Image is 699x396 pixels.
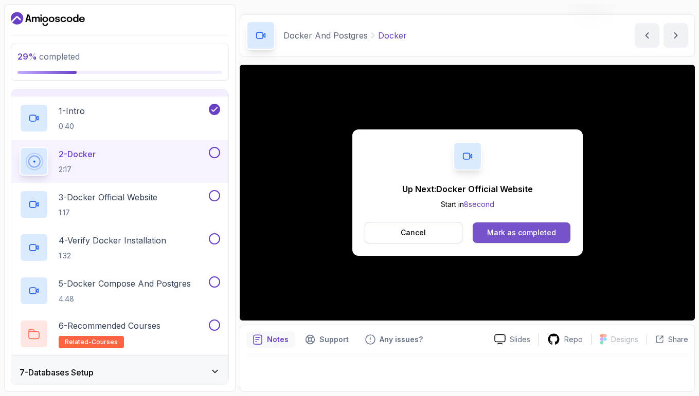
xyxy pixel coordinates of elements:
p: Any issues? [380,334,423,345]
h3: 7 - Databases Setup [20,366,94,379]
p: Support [319,334,349,345]
button: Feedback button [359,331,429,348]
p: 4 - Verify Docker Installation [59,234,166,247]
p: 2:17 [59,164,96,175]
a: Slides [486,334,539,345]
button: Cancel [365,222,463,243]
p: 1:17 [59,208,157,218]
button: previous content [635,23,659,48]
span: 29 % [17,51,37,62]
p: 2 - Docker [59,148,96,160]
p: 6 - Recommended Courses [59,319,160,332]
button: 6-Recommended Coursesrelated-courses [20,319,220,348]
span: 8 second [464,200,494,209]
button: 1-Intro0:40 [20,104,220,133]
iframe: 2 - Docker [240,65,695,320]
p: 3 - Docker Official Website [59,191,157,203]
p: Share [668,334,688,345]
p: 0:40 [59,121,85,131]
a: Dashboard [11,11,85,27]
p: Repo [564,334,583,345]
p: 5 - Docker Compose And Postgres [59,277,191,290]
span: related-courses [65,338,118,346]
button: 7-Databases Setup [11,356,228,389]
p: Up Next: Docker Official Website [402,183,533,195]
button: 2-Docker2:17 [20,147,220,176]
p: 1:32 [59,251,166,261]
p: Designs [611,334,638,345]
span: completed [17,51,80,62]
a: Repo [539,333,591,346]
button: 3-Docker Official Website1:17 [20,190,220,219]
p: 4:48 [59,294,191,304]
p: Notes [267,334,289,345]
p: 1 - Intro [59,105,85,117]
button: Mark as completed [473,222,570,243]
p: Docker And Postgres [283,29,368,42]
button: next content [664,23,688,48]
p: Slides [510,334,530,345]
button: notes button [246,331,295,348]
button: Share [647,334,688,345]
button: Support button [299,331,355,348]
p: Cancel [401,228,426,238]
p: Docker [378,29,407,42]
button: 5-Docker Compose And Postgres4:48 [20,276,220,305]
div: Mark as completed [487,228,556,238]
button: 4-Verify Docker Installation1:32 [20,233,220,262]
p: Start in [402,199,533,210]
